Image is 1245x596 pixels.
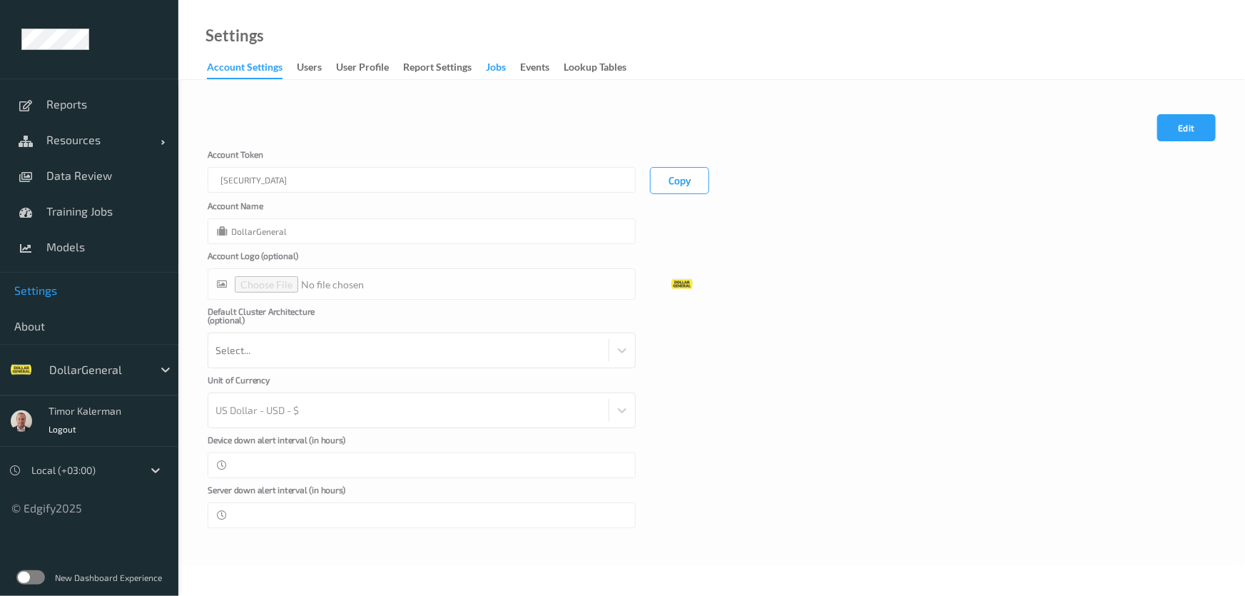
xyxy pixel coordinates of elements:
a: User Profile [336,58,403,78]
label: Default Cluster Architecture (optional) [208,307,350,333]
a: Settings [205,29,264,43]
div: User Profile [336,60,389,78]
div: Jobs [486,60,506,78]
label: Device down alert interval (in hours) [208,435,350,453]
a: events [520,58,564,78]
div: Lookup Tables [564,60,626,78]
div: users [297,60,322,78]
label: Account Logo (optional) [208,251,350,268]
a: Report Settings [403,58,486,78]
div: Report Settings [403,60,472,78]
a: Jobs [486,58,520,78]
button: Edit [1157,114,1216,141]
label: Account Token [208,150,350,167]
label: Unit of Currency [208,375,350,393]
button: Copy [650,167,709,194]
a: users [297,58,336,78]
a: Account Settings [207,58,297,79]
div: events [520,60,549,78]
a: Lookup Tables [564,58,641,78]
div: Account Settings [207,60,283,79]
label: Account Name [208,201,350,218]
label: Server down alert interval (in hours) [208,485,350,502]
